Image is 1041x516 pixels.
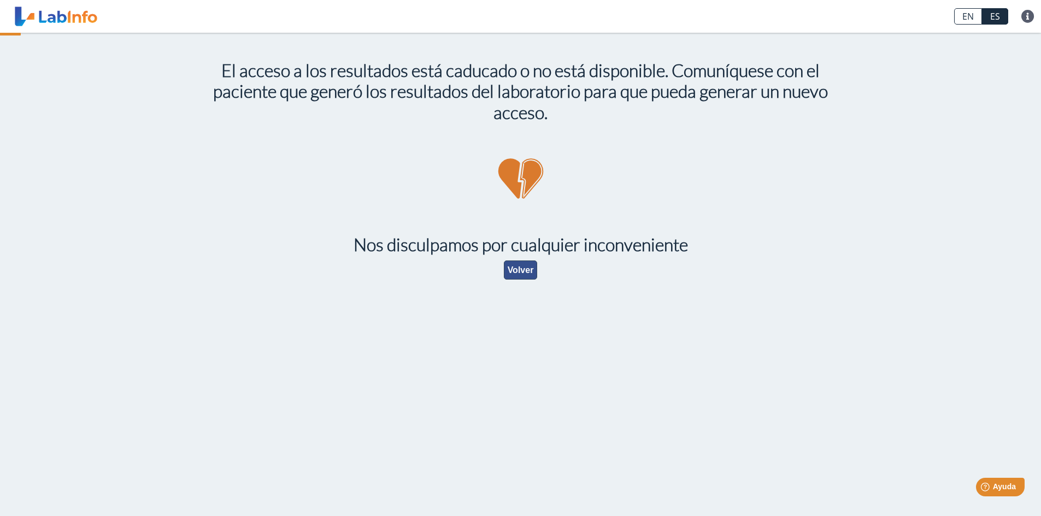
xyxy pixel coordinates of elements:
a: EN [954,8,982,25]
button: Volver [504,260,538,280]
iframe: Help widget launcher [944,473,1029,504]
h1: Nos disculpamos por cualquier inconveniente [209,234,832,255]
a: ES [982,8,1008,25]
h1: El acceso a los resultados está caducado o no está disponible. Comuníquese con el paciente que ge... [209,60,832,123]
